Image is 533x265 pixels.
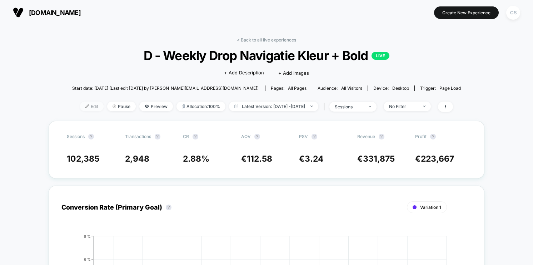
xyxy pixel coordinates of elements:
span: Pause [107,102,136,111]
span: PSV [299,134,308,139]
p: LIVE [372,52,389,60]
img: Visually logo [13,7,24,18]
div: No Filter [389,104,418,109]
span: | [322,102,329,112]
div: Pages: [271,85,307,91]
a: < Back to all live experiences [237,37,296,43]
span: Allocation: 100% [176,102,225,111]
span: [DOMAIN_NAME] [29,9,81,16]
tspan: 8 % [84,234,91,238]
button: CS [504,5,522,20]
span: Preview [139,102,173,111]
button: ? [88,134,94,139]
span: Edit [80,102,104,111]
span: All Visitors [341,85,362,91]
div: sessions [335,104,363,109]
button: ? [254,134,260,139]
span: Sessions [67,134,85,139]
span: + Add Images [278,70,309,76]
tspan: 6 % [84,257,91,261]
img: edit [85,104,89,108]
span: D - Weekly Drop Navigatie Kleur + Bold [92,48,442,63]
span: 102,385 [67,154,99,164]
img: rebalance [182,104,185,108]
img: end [113,104,116,108]
span: 331,875 [363,154,395,164]
span: 223,667 [421,154,454,164]
span: 2.88 % [183,154,209,164]
span: desktop [392,85,409,91]
div: Trigger: [420,85,461,91]
span: 2,948 [125,154,149,164]
span: € [241,154,272,164]
span: CR [183,134,189,139]
button: [DOMAIN_NAME] [11,7,83,18]
span: Profit [415,134,427,139]
span: Transactions [125,134,151,139]
button: ? [312,134,317,139]
button: ? [193,134,198,139]
img: calendar [234,104,238,108]
span: + Add Description [224,69,264,77]
button: ? [166,205,171,210]
button: ? [155,134,160,139]
span: Revenue [357,134,375,139]
span: all pages [288,85,307,91]
img: end [369,106,371,107]
button: ? [379,134,384,139]
span: 3.24 [305,154,324,164]
span: € [299,154,324,164]
div: CS [506,6,520,20]
span: € [415,154,454,164]
span: 112.58 [247,154,272,164]
span: Start date: [DATE] (Last edit [DATE] by [PERSON_NAME][EMAIL_ADDRESS][DOMAIN_NAME]) [72,85,259,91]
img: end [423,105,425,107]
button: ? [430,134,436,139]
span: Device: [368,85,414,91]
span: Page Load [439,85,461,91]
div: Audience: [318,85,362,91]
span: € [357,154,395,164]
span: AOV [241,134,251,139]
span: Latest Version: [DATE] - [DATE] [229,102,318,111]
button: Create New Experience [434,6,499,19]
img: end [310,105,313,107]
span: Variation 1 [420,205,441,210]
